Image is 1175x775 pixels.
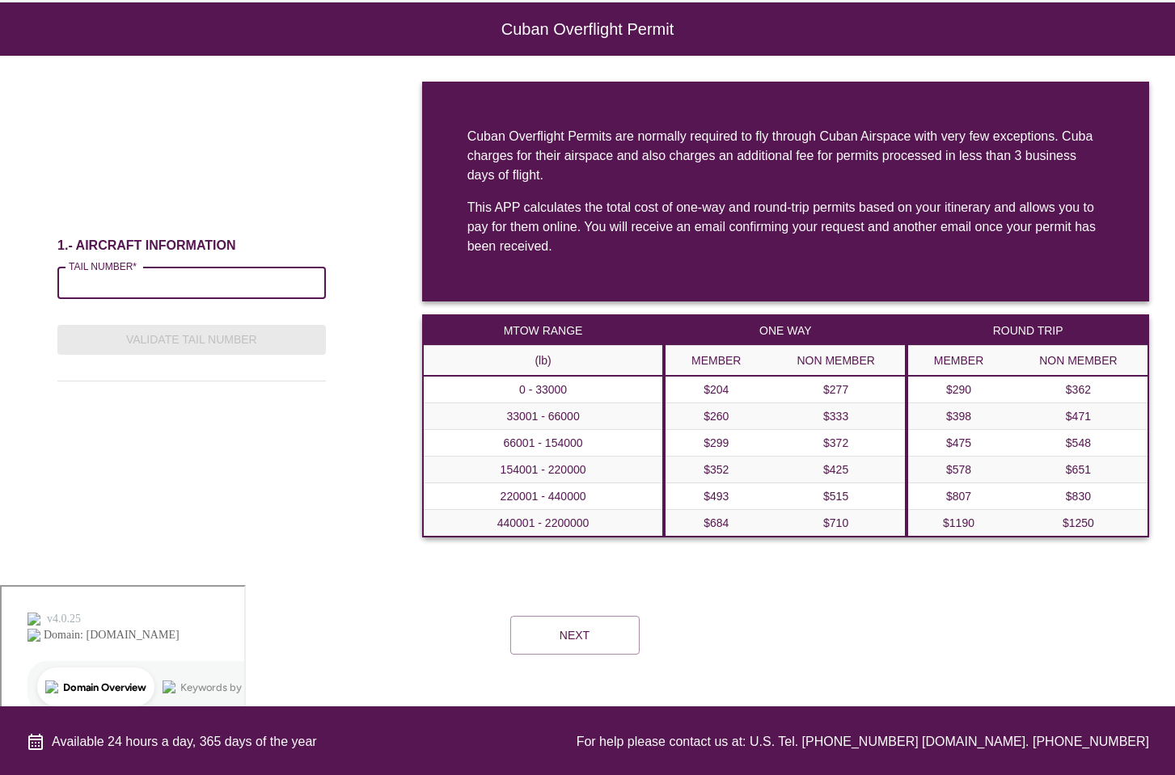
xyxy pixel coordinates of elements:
table: a dense table [422,314,665,537]
table: a dense table [907,314,1149,537]
img: website_grey.svg [26,42,39,55]
td: $548 [1009,430,1148,457]
label: TAIL NUMBER* [69,259,137,273]
th: 0 - 33000 [423,376,664,403]
td: $277 [767,376,906,403]
div: Domain: [DOMAIN_NAME] [42,42,178,55]
th: MEMBER [665,346,767,377]
td: $493 [665,483,767,510]
td: $352 [665,457,767,483]
h6: 1.- AIRCRAFT INFORMATION [57,238,326,254]
th: ROUND TRIP [907,315,1148,346]
th: 66001 - 154000 [423,430,664,457]
td: $204 [665,376,767,403]
div: Keywords by Traffic [179,95,273,106]
th: MTOW RANGE [423,315,664,346]
th: NON MEMBER [1009,346,1148,377]
div: v 4.0.25 [45,26,79,39]
div: This APP calculates the total cost of one-way and round-trip permits based on your itinerary and ... [467,198,1104,256]
div: Cuban Overflight Permits are normally required to fly through Cuban Airspace with very few except... [467,127,1104,185]
div: Domain Overview [61,95,145,106]
th: MEMBER [907,346,1009,377]
th: (lb) [423,346,664,377]
th: NON MEMBER [767,346,906,377]
td: $651 [1009,457,1148,483]
td: $515 [767,483,906,510]
td: $807 [907,483,1009,510]
td: $1250 [1009,510,1148,537]
h6: Cuban Overflight Permit [65,28,1110,30]
td: $471 [1009,403,1148,430]
td: $475 [907,430,1009,457]
th: 440001 - 2200000 [423,510,664,537]
td: $290 [907,376,1009,403]
td: $299 [665,430,767,457]
td: $260 [665,403,767,430]
td: $425 [767,457,906,483]
div: For help please contact us at: U.S. Tel. [PHONE_NUMBER] [DOMAIN_NAME]. [PHONE_NUMBER] [577,732,1149,752]
td: $398 [907,403,1009,430]
th: 154001 - 220000 [423,457,664,483]
th: ONE WAY [665,315,906,346]
table: a dense table [664,314,907,537]
td: $830 [1009,483,1148,510]
td: $372 [767,430,906,457]
button: Next [510,616,640,655]
td: $1190 [907,510,1009,537]
img: tab_domain_overview_orange.svg [44,94,57,107]
td: $684 [665,510,767,537]
img: logo_orange.svg [26,26,39,39]
td: $362 [1009,376,1148,403]
div: Available 24 hours a day, 365 days of the year [26,732,317,752]
th: 220001 - 440000 [423,483,664,510]
td: $578 [907,457,1009,483]
th: 33001 - 66000 [423,403,664,430]
img: tab_keywords_by_traffic_grey.svg [161,94,174,107]
td: $333 [767,403,906,430]
td: $710 [767,510,906,537]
